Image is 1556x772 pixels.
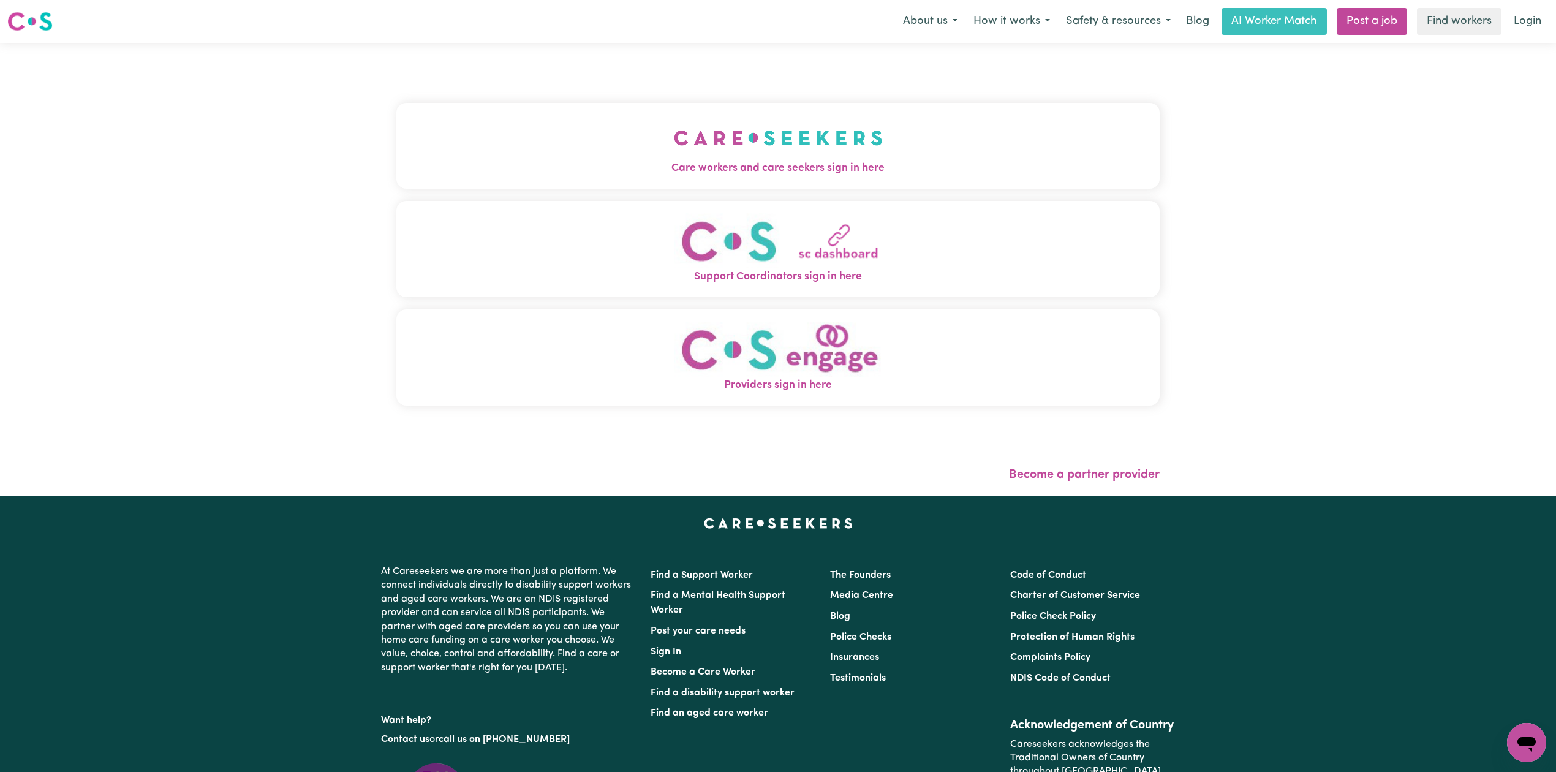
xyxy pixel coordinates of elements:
button: Support Coordinators sign in here [396,201,1160,297]
button: Providers sign in here [396,309,1160,406]
span: Support Coordinators sign in here [396,269,1160,285]
iframe: Button to launch messaging window [1507,723,1546,762]
img: Careseekers logo [7,10,53,32]
a: Blog [830,611,850,621]
a: Contact us [381,735,429,744]
a: Find a disability support worker [651,688,795,698]
span: Care workers and care seekers sign in here [396,161,1160,176]
h2: Acknowledgement of Country [1010,718,1175,733]
a: Login [1506,8,1549,35]
a: The Founders [830,570,891,580]
button: Care workers and care seekers sign in here [396,103,1160,189]
a: Police Checks [830,632,891,642]
a: Post your care needs [651,626,746,636]
p: Want help? [381,709,636,727]
p: At Careseekers we are more than just a platform. We connect individuals directly to disability su... [381,560,636,679]
a: Become a partner provider [1009,469,1160,481]
a: Find a Mental Health Support Worker [651,591,785,615]
a: Police Check Policy [1010,611,1096,621]
a: Sign In [651,647,681,657]
a: Charter of Customer Service [1010,591,1140,600]
a: Code of Conduct [1010,570,1086,580]
a: Insurances [830,653,879,662]
a: AI Worker Match [1222,8,1327,35]
span: Providers sign in here [396,377,1160,393]
button: About us [895,9,965,34]
a: NDIS Code of Conduct [1010,673,1111,683]
a: Protection of Human Rights [1010,632,1135,642]
a: Media Centre [830,591,893,600]
a: Testimonials [830,673,886,683]
a: Find a Support Worker [651,570,753,580]
a: Careseekers logo [7,7,53,36]
a: Post a job [1337,8,1407,35]
button: Safety & resources [1058,9,1179,34]
p: or [381,728,636,751]
a: call us on [PHONE_NUMBER] [439,735,570,744]
a: Complaints Policy [1010,653,1090,662]
a: Careseekers home page [704,518,853,528]
a: Find workers [1417,8,1501,35]
button: How it works [965,9,1058,34]
a: Become a Care Worker [651,667,755,677]
a: Blog [1179,8,1217,35]
a: Find an aged care worker [651,708,768,718]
